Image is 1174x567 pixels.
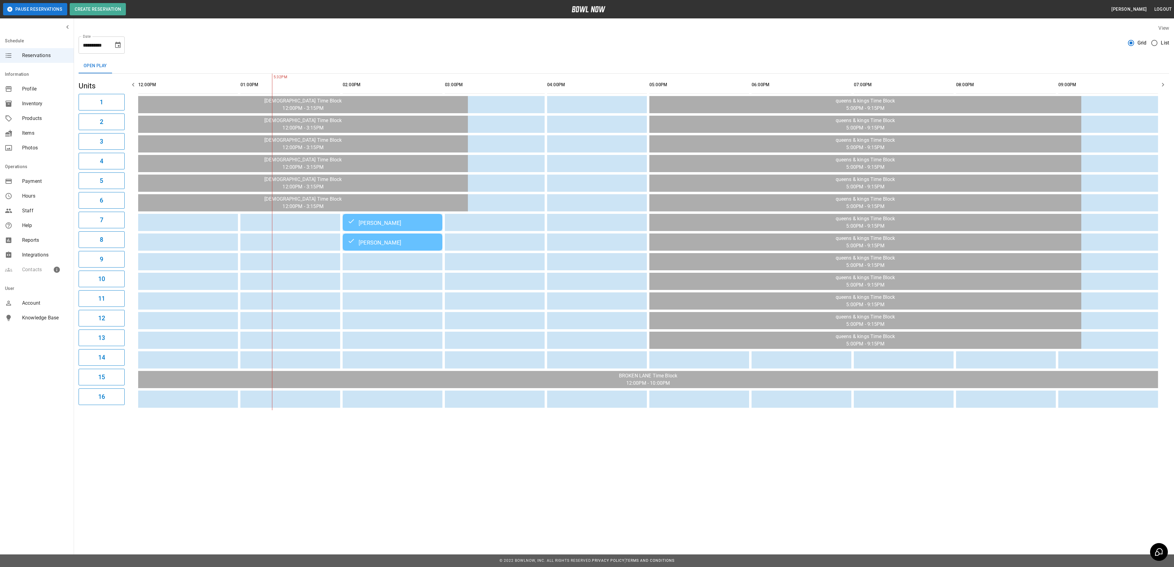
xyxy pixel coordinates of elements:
[98,353,105,362] h6: 14
[240,76,340,94] th: 01:00PM
[956,76,1056,94] th: 08:00PM
[445,76,545,94] th: 03:00PM
[22,314,69,322] span: Knowledge Base
[22,222,69,229] span: Help
[22,85,69,93] span: Profile
[100,97,103,107] h6: 1
[100,156,103,166] h6: 4
[79,172,125,189] button: 5
[272,74,274,80] span: 5:32PM
[79,330,125,346] button: 13
[100,176,103,186] h6: 5
[79,271,125,287] button: 10
[22,251,69,259] span: Integrations
[138,76,238,94] th: 12:00PM
[22,129,69,137] span: Items
[79,59,112,73] button: Open Play
[500,558,592,563] span: © 2022 BowlNow, Inc. All Rights Reserved.
[22,192,69,200] span: Hours
[1058,76,1158,94] th: 09:00PM
[348,219,437,226] div: [PERSON_NAME]
[100,254,103,264] h6: 9
[1109,4,1149,15] button: [PERSON_NAME]
[98,333,105,343] h6: 13
[98,313,105,323] h6: 12
[1158,25,1169,31] label: View
[100,235,103,245] h6: 8
[649,76,749,94] th: 05:00PM
[79,369,125,385] button: 15
[79,94,125,110] button: 1
[752,76,851,94] th: 06:00PM
[70,3,126,15] button: Create Reservation
[79,212,125,228] button: 7
[79,290,125,307] button: 11
[1161,39,1169,47] span: List
[79,231,125,248] button: 8
[22,207,69,214] span: Staff
[22,299,69,307] span: Account
[1137,39,1147,47] span: Grid
[79,388,125,405] button: 16
[1152,4,1174,15] button: Logout
[22,178,69,185] span: Payment
[79,133,125,150] button: 3
[343,76,442,94] th: 02:00PM
[79,192,125,209] button: 6
[100,137,103,146] h6: 3
[3,3,67,15] button: Pause Reservations
[22,52,69,59] span: Reservations
[348,238,437,246] div: [PERSON_NAME]
[547,76,647,94] th: 04:00PM
[592,558,624,563] a: Privacy Policy
[98,294,105,303] h6: 11
[136,74,1160,410] table: sticky table
[854,76,954,94] th: 07:00PM
[22,100,69,107] span: Inventory
[79,349,125,366] button: 14
[572,6,605,12] img: logo
[22,115,69,122] span: Products
[98,392,105,402] h6: 16
[626,558,674,563] a: Terms and Conditions
[79,81,125,91] h5: Units
[22,237,69,244] span: Reports
[100,117,103,127] h6: 2
[98,274,105,284] h6: 10
[79,251,125,268] button: 9
[112,39,124,51] button: Choose date, selected date is Sep 3, 2025
[98,372,105,382] h6: 15
[79,114,125,130] button: 2
[22,144,69,152] span: Photos
[79,59,1169,73] div: inventory tabs
[100,215,103,225] h6: 7
[79,153,125,169] button: 4
[100,195,103,205] h6: 6
[79,310,125,326] button: 12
